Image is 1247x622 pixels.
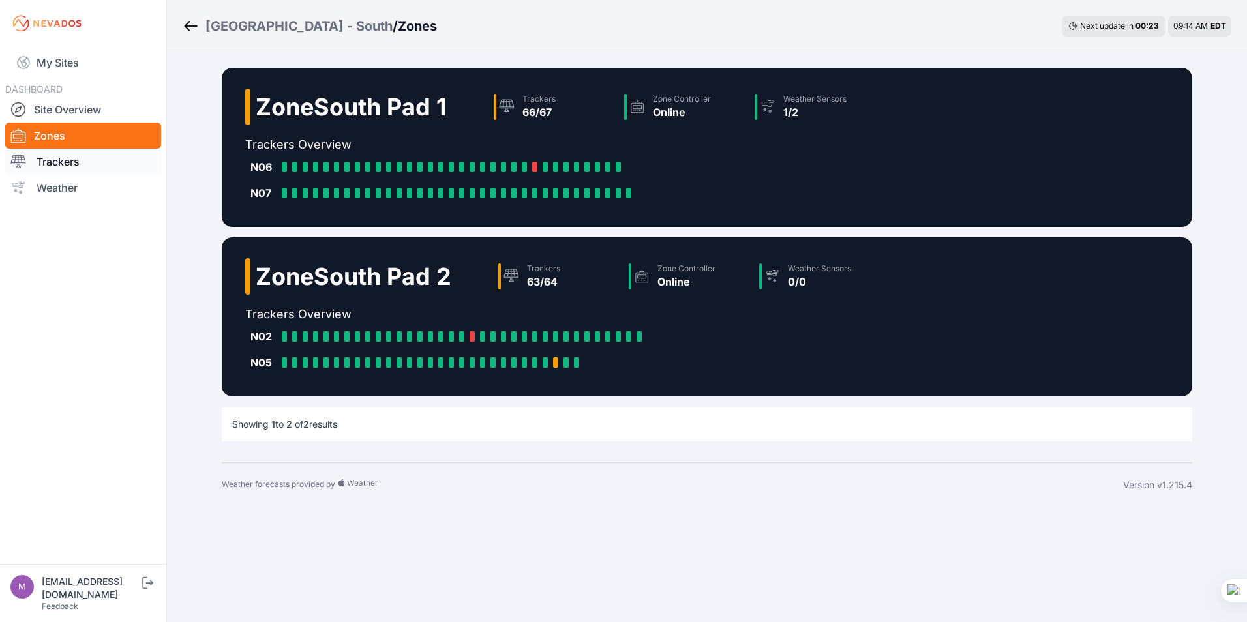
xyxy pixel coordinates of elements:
[1135,21,1159,31] div: 00 : 23
[398,17,437,35] h3: Zones
[5,83,63,95] span: DASHBOARD
[232,418,337,431] p: Showing to of results
[5,47,161,78] a: My Sites
[488,89,619,125] a: Trackers66/67
[653,94,711,104] div: Zone Controller
[527,274,560,289] div: 63/64
[286,419,292,430] span: 2
[653,104,711,120] div: Online
[522,94,556,104] div: Trackers
[42,601,78,611] a: Feedback
[222,479,1123,492] div: Weather forecasts provided by
[1210,21,1226,31] span: EDT
[657,274,715,289] div: Online
[42,575,140,601] div: [EMAIL_ADDRESS][DOMAIN_NAME]
[250,329,277,344] div: N02
[754,258,884,295] a: Weather Sensors0/0
[183,9,437,43] nav: Breadcrumb
[250,159,277,175] div: N06
[657,263,715,274] div: Zone Controller
[303,419,309,430] span: 2
[1080,21,1134,31] span: Next update in
[788,263,851,274] div: Weather Sensors
[5,96,161,123] a: Site Overview
[1173,21,1208,31] span: 09:14 AM
[788,274,851,289] div: 0/0
[250,185,277,201] div: N07
[256,263,451,289] h2: Zone South Pad 2
[256,94,447,120] h2: Zone South Pad 1
[749,89,880,125] a: Weather Sensors1/2
[245,136,880,154] h2: Trackers Overview
[5,149,161,175] a: Trackers
[522,104,556,120] div: 66/67
[245,305,884,323] h2: Trackers Overview
[493,258,623,295] a: Trackers63/64
[783,94,847,104] div: Weather Sensors
[205,17,393,35] a: [GEOGRAPHIC_DATA] - South
[5,175,161,201] a: Weather
[5,123,161,149] a: Zones
[10,575,34,599] img: m.kawarkhe@aegisrenewables.in
[527,263,560,274] div: Trackers
[1123,479,1192,492] div: Version v1.215.4
[393,17,398,35] span: /
[783,104,847,120] div: 1/2
[250,355,277,370] div: N05
[271,419,275,430] span: 1
[10,13,83,34] img: Nevados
